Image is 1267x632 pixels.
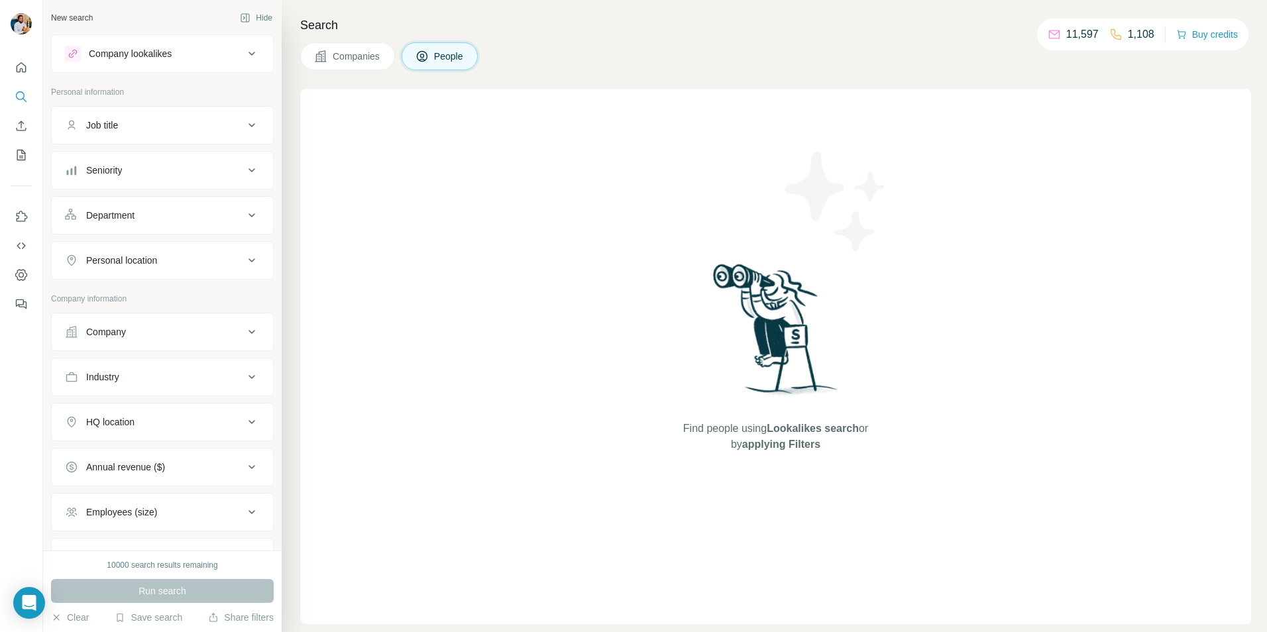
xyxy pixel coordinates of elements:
[89,47,172,60] div: Company lookalikes
[208,611,274,624] button: Share filters
[86,370,119,384] div: Industry
[11,56,32,79] button: Quick start
[11,292,32,316] button: Feedback
[742,439,820,450] span: applying Filters
[52,361,273,393] button: Industry
[115,611,182,624] button: Save search
[1128,26,1154,42] p: 1,108
[52,38,273,70] button: Company lookalikes
[11,263,32,287] button: Dashboard
[300,16,1251,34] h4: Search
[669,421,881,452] span: Find people using or by
[51,12,93,24] div: New search
[434,50,465,63] span: People
[11,85,32,109] button: Search
[52,244,273,276] button: Personal location
[86,460,165,474] div: Annual revenue ($)
[776,142,895,261] img: Surfe Illustration - Stars
[52,406,273,438] button: HQ location
[86,325,126,339] div: Company
[11,114,32,138] button: Enrich CSV
[52,109,273,141] button: Job title
[52,316,273,348] button: Company
[52,541,273,573] button: Technologies
[11,13,32,34] img: Avatar
[1176,25,1238,44] button: Buy credits
[231,8,282,28] button: Hide
[52,199,273,231] button: Department
[333,50,381,63] span: Companies
[13,587,45,619] div: Open Intercom Messenger
[767,423,859,434] span: Lookalikes search
[107,559,217,571] div: 10000 search results remaining
[86,254,157,267] div: Personal location
[707,260,845,408] img: Surfe Illustration - Woman searching with binoculars
[86,164,122,177] div: Seniority
[52,451,273,483] button: Annual revenue ($)
[86,415,135,429] div: HQ location
[52,496,273,528] button: Employees (size)
[11,205,32,229] button: Use Surfe on LinkedIn
[86,209,135,222] div: Department
[51,293,274,305] p: Company information
[51,86,274,98] p: Personal information
[1066,26,1099,42] p: 11,597
[11,143,32,167] button: My lists
[86,505,157,519] div: Employees (size)
[11,234,32,258] button: Use Surfe API
[51,611,89,624] button: Clear
[86,119,118,132] div: Job title
[52,154,273,186] button: Seniority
